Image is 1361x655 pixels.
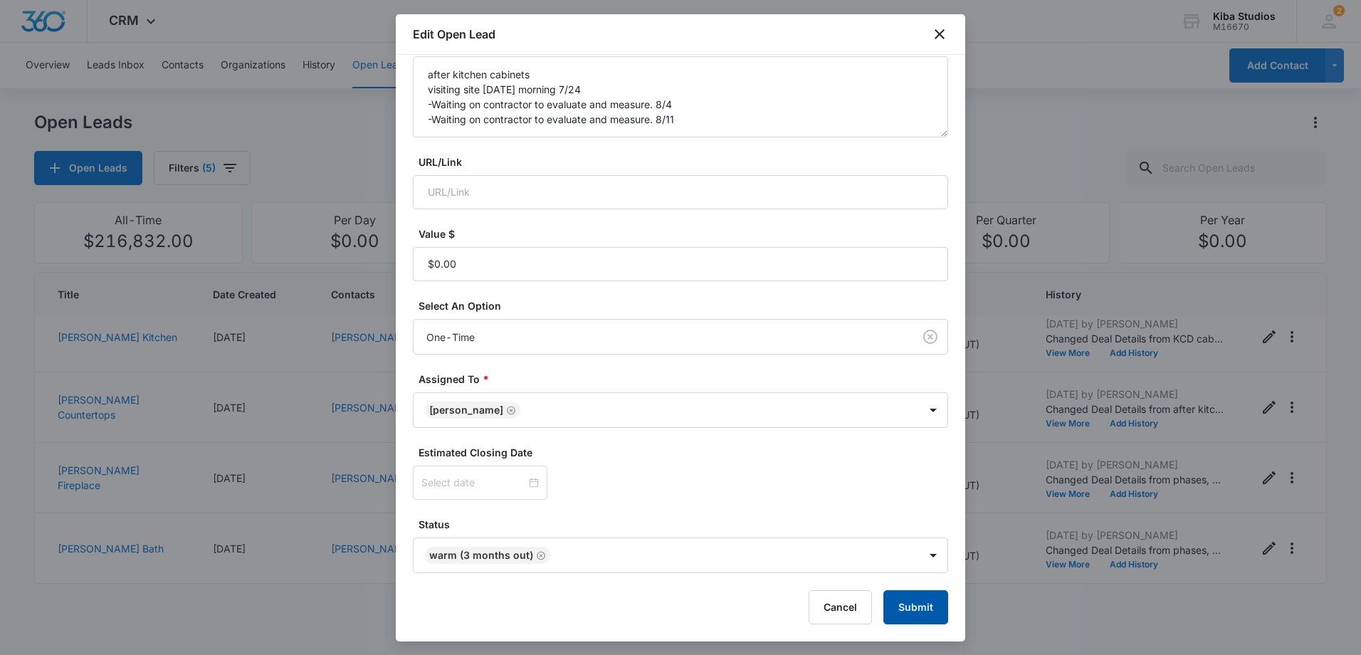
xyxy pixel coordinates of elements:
input: Value $ [413,247,948,281]
label: Value $ [419,226,954,241]
div: Remove Warm (3 MONTHS OUT) [533,550,546,560]
label: Estimated Closing Date [419,445,954,460]
button: close [931,26,948,43]
input: URL/Link [413,175,948,209]
button: Submit [883,590,948,624]
label: URL/Link [419,154,954,169]
textarea: after kitchen cabinets visiting site [DATE] morning 7/24 -Waiting on contractor to evaluate and m... [413,56,948,137]
label: Assigned To [419,372,954,387]
div: Warm (3 MONTHS OUT) [429,550,533,560]
h1: Edit Open Lead [413,26,495,43]
input: Select date [421,475,526,491]
div: [PERSON_NAME] [429,405,503,415]
div: Remove Amanda Bligen [503,405,516,415]
label: Select An Option [419,298,954,313]
button: Cancel [809,590,872,624]
label: Status [419,517,954,532]
button: Clear [919,325,942,348]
